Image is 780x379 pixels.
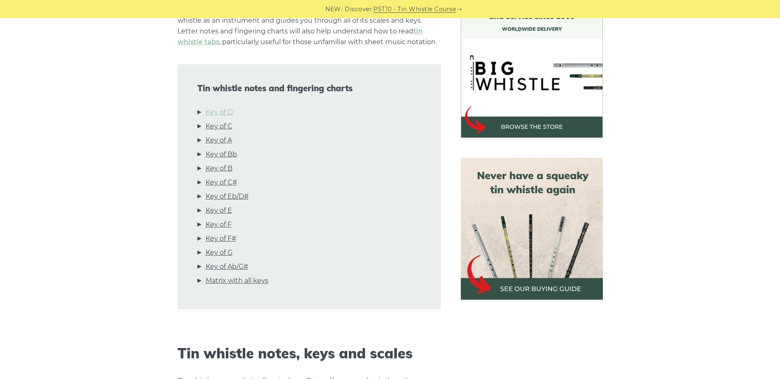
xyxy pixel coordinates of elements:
a: Key of Ab/G# [206,261,248,272]
a: Key of G [206,247,232,258]
a: Key of D [206,107,233,118]
img: tin whistle buying guide [461,158,603,300]
span: Discover [345,5,372,14]
a: Key of A [206,135,232,146]
span: NEW: [325,5,342,14]
a: Key of B [206,163,232,174]
a: Key of C [206,121,232,132]
a: Key of Eb/D# [206,191,249,202]
a: Key of F# [206,233,236,244]
h2: Tin whistle notes, keys and scales [178,345,441,362]
a: Key of C# [206,177,237,188]
a: Key of E [206,205,232,216]
span: Tin whistle notes and fingering charts [197,83,421,93]
a: Matrix with all keys [206,275,268,286]
a: Key of Bb [206,149,237,160]
a: Key of F [206,219,232,230]
a: PST10 - Tin Whistle Course [373,5,456,14]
